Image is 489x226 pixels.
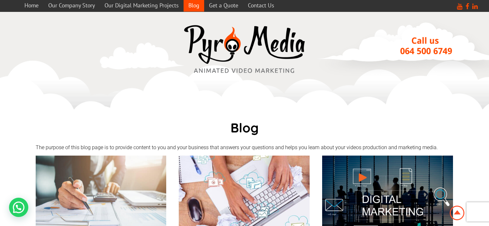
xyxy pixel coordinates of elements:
h1: Blog [36,120,454,136]
p: The purpose of this blog page is to provide content to you and your business that answers your qu... [36,144,454,150]
img: Animation Studio South Africa [448,204,466,221]
a: video marketing media company westville durban logo [180,22,309,78]
img: video marketing media company westville durban logo [180,22,309,77]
